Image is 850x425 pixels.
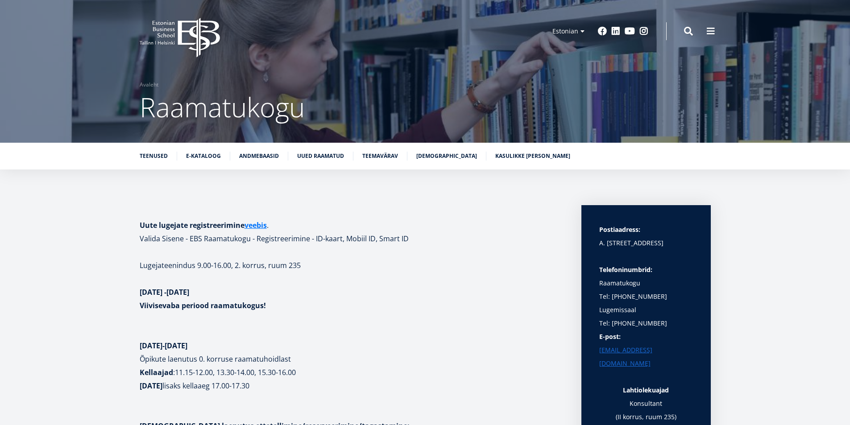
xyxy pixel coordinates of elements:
a: Uued raamatud [297,152,344,161]
b: 11.15-12.00, 13.30-14.00, 15.30-16.00 [175,367,296,377]
a: veebis [245,219,267,232]
strong: Uute lugejate registreerimine [140,220,267,230]
h1: . Valida Sisene - EBS Raamatukogu - Registreerimine - ID-kaart, Mobiil ID, Smart ID [140,219,564,245]
b: lisaks kellaaeg 17.00-17.30 [162,381,249,391]
a: [DEMOGRAPHIC_DATA] [416,152,477,161]
a: [EMAIL_ADDRESS][DOMAIN_NAME] [599,343,693,370]
a: Teenused [140,152,168,161]
span: Raamatukogu [140,89,305,125]
a: Linkedin [611,27,620,36]
strong: Telefoninumbrid: [599,265,652,274]
p: Lugejateenindus 9.00-16.00, 2. korrus, ruum 235 [140,259,564,272]
a: Youtube [625,27,635,36]
p: Tel: [PHONE_NUMBER] Lugemissaal [599,290,693,317]
p: Raamatukogu [599,263,693,290]
strong: [DATE] -[DATE] [140,287,189,297]
a: E-kataloog [186,152,221,161]
strong: Viivisevaba periood raamatukogus! [140,301,266,310]
a: Kasulikke [PERSON_NAME] [495,152,570,161]
b: Õpikute laenutus 0. korruse raamatuhoidlast [140,354,291,364]
a: Avaleht [140,80,158,89]
p: Tel: [PHONE_NUMBER] [599,317,693,330]
strong: Lahtiolekuajad [623,386,669,394]
strong: [DATE] [140,381,162,391]
strong: E-post: [599,332,621,341]
strong: Postiaadress: [599,225,640,234]
strong: [DATE]-[DATE] [140,341,187,351]
strong: Kellaajad [140,367,173,377]
p: : [140,352,564,392]
a: Teemavärav [362,152,398,161]
a: Andmebaasid [239,152,279,161]
a: Instagram [639,27,648,36]
p: A. [STREET_ADDRESS] [599,236,693,250]
a: Facebook [598,27,607,36]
